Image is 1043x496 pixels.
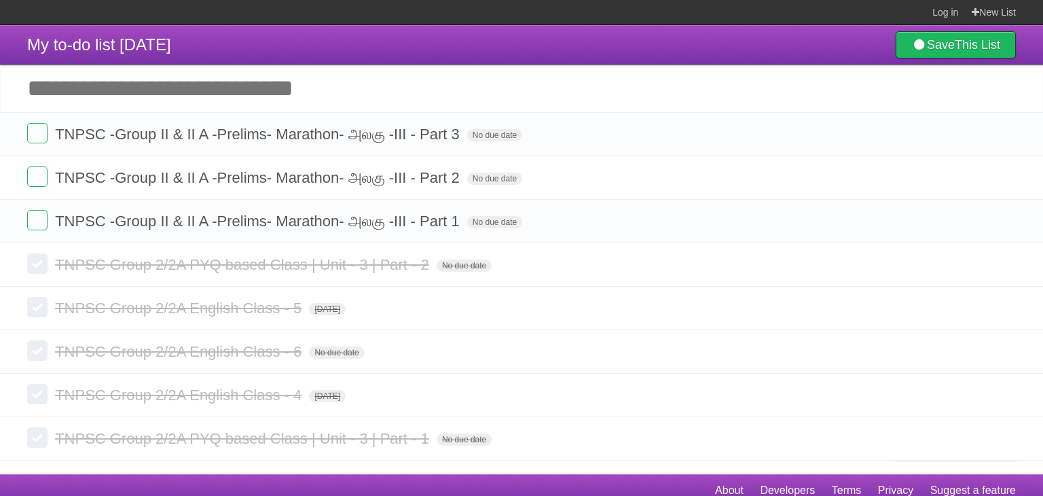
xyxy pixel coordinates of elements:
[55,343,305,360] span: TNPSC Group 2/2A English Class - 6
[27,123,48,143] label: Done
[27,35,171,54] span: My to-do list [DATE]
[27,384,48,404] label: Done
[437,260,492,272] span: No due date
[437,433,492,446] span: No due date
[896,31,1016,58] a: SaveThis List
[27,253,48,274] label: Done
[27,297,48,317] label: Done
[55,213,463,230] span: TNPSC -Group II & II A -Prelims- Marathon- அலகு -III - Part 1
[55,300,305,317] span: TNPSC Group 2/2A English Class - 5
[27,166,48,187] label: Done
[309,390,346,402] span: [DATE]
[55,126,463,143] span: TNPSC -Group II & II A -Prelims- Marathon- அலகு -III - Part 3
[309,303,346,315] span: [DATE]
[467,129,522,141] span: No due date
[27,427,48,448] label: Done
[55,169,463,186] span: TNPSC -Group II & II A -Prelims- Marathon- அலகு -III - Part 2
[55,387,305,404] span: TNPSC Group 2/2A English Class - 4
[309,347,364,359] span: No due date
[955,38,1000,52] b: This List
[27,210,48,230] label: Done
[467,216,522,228] span: No due date
[27,340,48,361] label: Done
[55,430,433,447] span: TNPSC Group 2/2A PYQ based Class | Unit - 3 | Part - 1
[467,173,522,185] span: No due date
[55,256,433,273] span: TNPSC Group 2/2A PYQ based Class | Unit - 3 | Part - 2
